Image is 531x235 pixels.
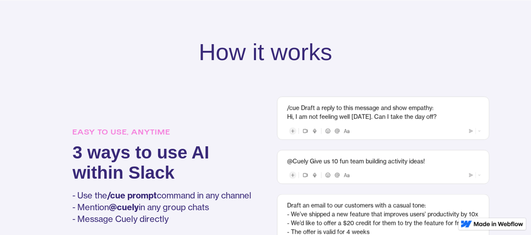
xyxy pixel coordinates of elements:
[109,202,139,212] strong: @cuely
[108,190,157,201] strong: /cue prompt
[73,190,252,225] p: - Use the command in any channel - Mention in any group chats - Message Cuely directly
[288,157,479,166] div: @Cuely Give us 10 fun team building activity ideas!
[199,39,332,66] h2: How it works
[73,143,252,183] h3: 3 ways to use AI within Slack
[474,222,523,227] img: Made in Webflow
[73,127,252,138] h5: EASY TO USE, ANYTIME
[288,104,479,121] div: /cue Draft a reply to this message and show empathy: Hi, I am not feeling well [DATE]. Can I take...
